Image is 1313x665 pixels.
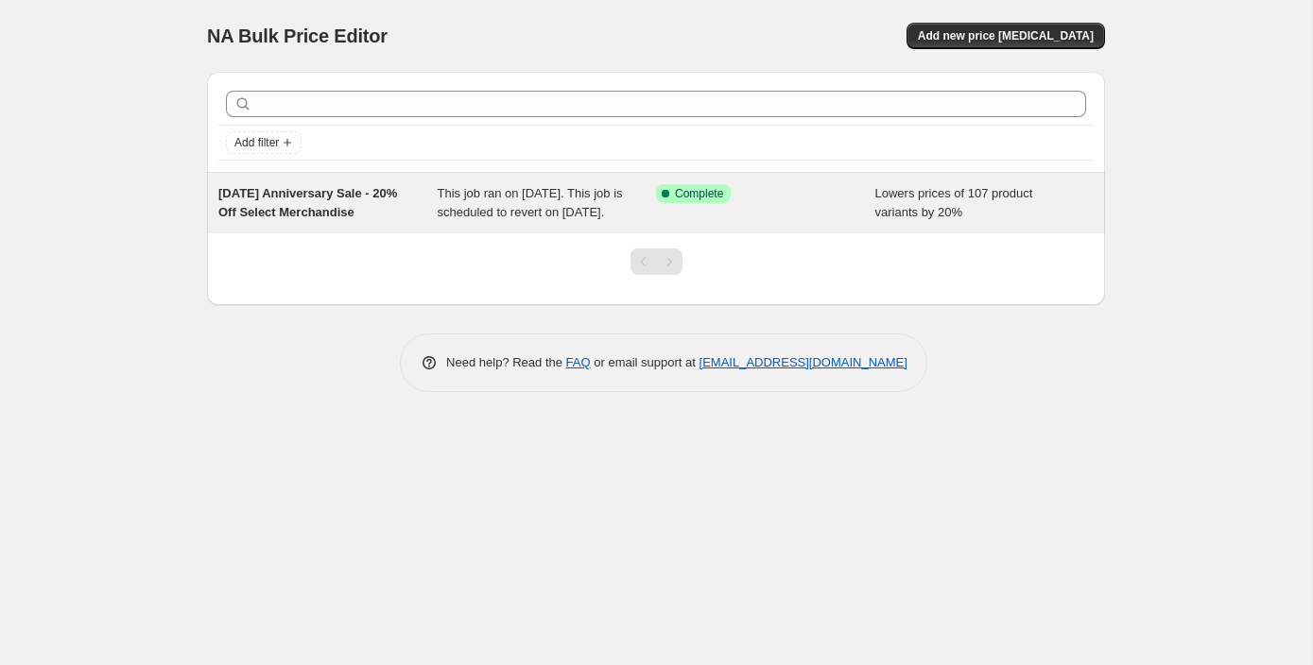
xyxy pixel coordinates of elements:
[875,186,1033,219] span: Lowers prices of 107 product variants by 20%
[566,355,591,369] a: FAQ
[918,28,1094,43] span: Add new price [MEDICAL_DATA]
[446,355,566,369] span: Need help? Read the
[591,355,700,369] span: or email support at
[631,248,682,275] nav: Pagination
[226,131,302,154] button: Add filter
[218,186,397,219] span: [DATE] Anniversary Sale - 20% Off Select Merchandise
[438,186,623,219] span: This job ran on [DATE]. This job is scheduled to revert on [DATE].
[675,186,723,201] span: Complete
[700,355,907,369] a: [EMAIL_ADDRESS][DOMAIN_NAME]
[907,23,1105,49] button: Add new price [MEDICAL_DATA]
[207,26,388,46] span: NA Bulk Price Editor
[234,135,279,150] span: Add filter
